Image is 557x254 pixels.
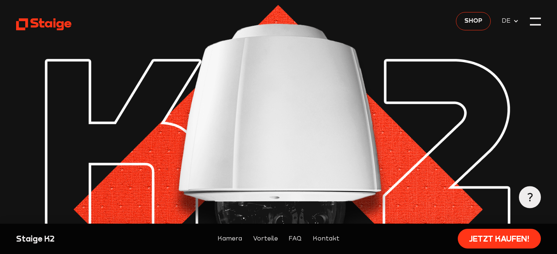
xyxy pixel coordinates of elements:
[218,234,242,243] a: Kamera
[464,16,482,26] span: Shop
[16,234,141,244] div: Staige K2
[289,234,302,243] a: FAQ
[313,234,339,243] a: Kontakt
[458,229,541,249] a: Jetzt kaufen!
[502,16,513,26] span: DE
[253,234,278,243] a: Vorteile
[456,12,491,30] a: Shop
